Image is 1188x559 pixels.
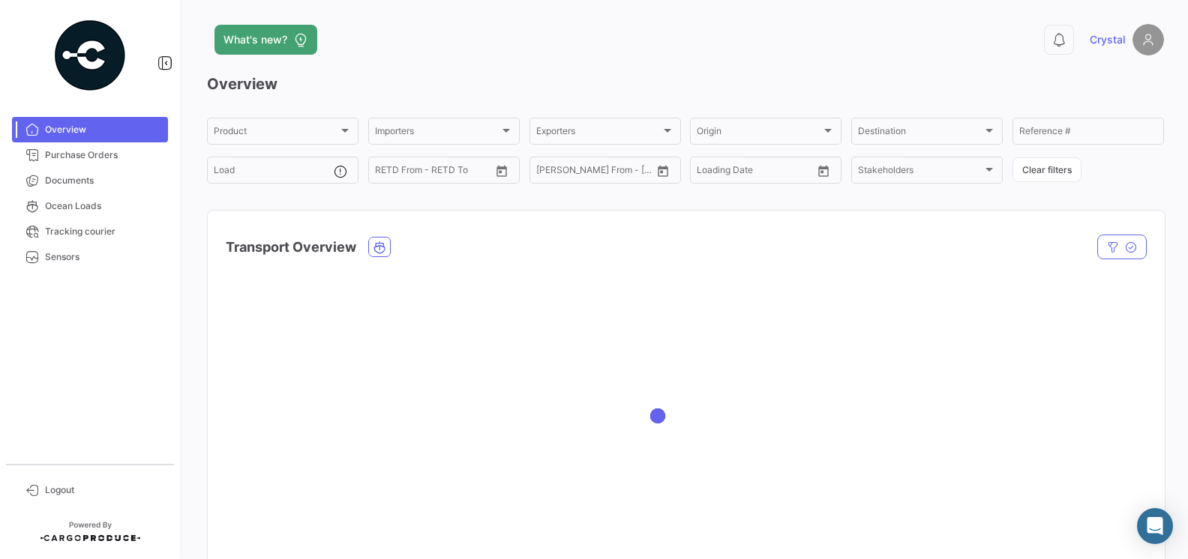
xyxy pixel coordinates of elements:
[45,250,162,264] span: Sensors
[812,160,835,182] button: Open calendar
[536,128,661,139] span: Exporters
[536,167,557,178] input: From
[52,18,127,93] img: powered-by.png
[45,483,162,497] span: Logout
[1137,508,1173,544] div: Abrir Intercom Messenger
[45,225,162,238] span: Tracking courier
[45,148,162,162] span: Purchase Orders
[858,128,982,139] span: Destination
[369,238,390,256] button: Ocean
[12,219,168,244] a: Tracking courier
[12,193,168,219] a: Ocean Loads
[223,32,287,47] span: What's new?
[490,160,513,182] button: Open calendar
[1132,24,1164,55] img: placeholder-user.png
[568,167,622,178] input: To
[226,237,356,258] h4: Transport Overview
[406,167,461,178] input: To
[697,128,821,139] span: Origin
[45,123,162,136] span: Overview
[375,167,396,178] input: From
[728,167,783,178] input: To
[12,244,168,270] a: Sensors
[375,128,499,139] span: Importers
[214,128,338,139] span: Product
[12,117,168,142] a: Overview
[214,25,317,55] button: What's new?
[207,73,1164,94] h3: Overview
[858,167,982,178] span: Stakeholders
[12,142,168,168] a: Purchase Orders
[1090,32,1125,47] span: Crystal
[652,160,674,182] button: Open calendar
[697,167,718,178] input: From
[45,174,162,187] span: Documents
[45,199,162,213] span: Ocean Loads
[1012,157,1081,182] button: Clear filters
[12,168,168,193] a: Documents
